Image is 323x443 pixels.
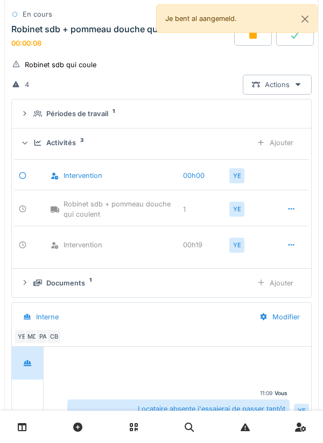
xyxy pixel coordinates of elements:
div: YE [229,238,244,253]
summary: Activités3Ajouter [16,133,307,153]
div: 1 [183,204,226,215]
div: YE [294,404,309,419]
div: CB [46,329,61,344]
div: Ajouter [248,133,303,153]
div: Activités [46,138,76,148]
div: 00h19 [183,240,226,250]
div: PA [36,329,51,344]
div: 00h00 [183,170,226,181]
div: Robinet sdb + pommeau douche qui coulent [51,199,179,219]
div: En cours [23,9,52,19]
div: MD [25,329,40,344]
div: Robinet sdb + pommeau douche qui coulent [11,24,193,34]
div: YE [229,202,244,217]
div: 11:09 [260,389,272,397]
summary: Périodes de travail1 [16,104,307,124]
div: Locataire absente j'essaierai de passer tantôt [67,399,290,418]
summary: Documents1Ajouter [16,273,307,293]
div: 00:00:08 [11,39,41,47]
div: Intervention [51,170,179,181]
div: Robinet sdb qui coule [25,60,96,70]
div: Vous [275,389,287,397]
div: YE [229,168,244,183]
div: Je bent al aangemeld. [156,4,318,33]
div: Documents [46,278,85,288]
button: Close [293,5,317,33]
div: Actions [243,75,312,95]
div: Périodes de travail [46,109,108,119]
div: Intervention [51,240,179,250]
div: Interne [36,312,59,322]
div: Ajouter [248,273,303,293]
div: Modifier [250,307,309,327]
div: YE [14,329,29,344]
div: 4 [25,80,29,90]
